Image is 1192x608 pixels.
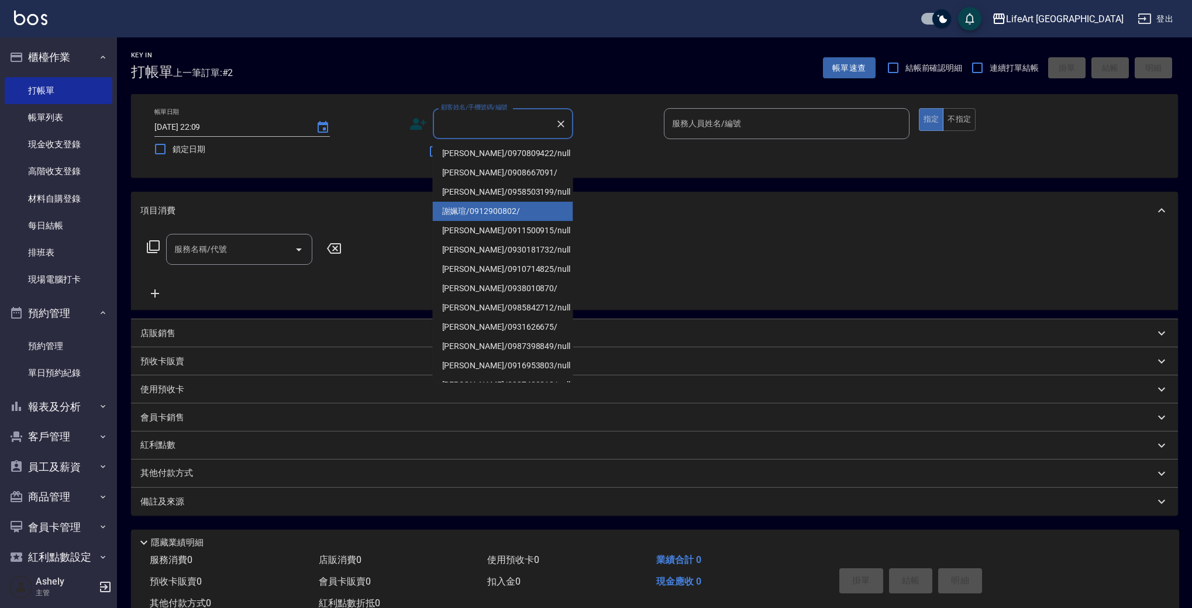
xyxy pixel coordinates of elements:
li: [PERSON_NAME]/0908667091/ [433,163,573,182]
a: 打帳單 [5,77,112,104]
label: 帳單日期 [154,108,179,116]
li: [PERSON_NAME]/0987398849/null [433,337,573,356]
button: 客戶管理 [5,422,112,452]
button: LifeArt [GEOGRAPHIC_DATA] [987,7,1128,31]
span: 店販消費 0 [319,554,361,565]
h5: Ashely [36,576,95,588]
li: 謝姵瑄/0912900802/ [433,202,573,221]
li: [PERSON_NAME]/0970809422/null [433,144,573,163]
div: 備註及來源 [131,488,1178,516]
span: 業績合計 0 [656,554,701,565]
li: [PERSON_NAME]/0916953803/null [433,356,573,375]
span: 現金應收 0 [656,576,701,587]
h2: Key In [131,51,173,59]
button: 不指定 [943,108,976,131]
a: 單日預約紀錄 [5,360,112,386]
span: 會員卡販賣 0 [319,576,371,587]
button: 登出 [1133,8,1178,30]
button: Open [290,240,308,259]
span: 使用預收卡 0 [487,554,539,565]
a: 排班表 [5,239,112,266]
span: 扣入金 0 [487,576,521,587]
button: 報表及分析 [5,392,112,422]
a: 帳單列表 [5,104,112,131]
p: 預收卡販賣 [140,355,184,368]
li: [PERSON_NAME]/0958503199/null [433,182,573,202]
button: 帳單速查 [823,57,876,79]
label: 顧客姓名/手機號碼/編號 [441,103,508,112]
li: [PERSON_NAME]/0910714825/null [433,260,573,279]
span: 服務消費 0 [150,554,192,565]
span: 上一筆訂單:#2 [173,65,233,80]
p: 使用預收卡 [140,384,184,396]
div: 店販銷售 [131,319,1178,347]
img: Person [9,575,33,599]
div: 項目消費 [131,192,1178,229]
button: save [958,7,981,30]
p: 會員卡銷售 [140,412,184,424]
div: 預收卡販賣 [131,347,1178,375]
button: 商品管理 [5,482,112,512]
button: 員工及薪資 [5,452,112,482]
a: 每日結帳 [5,212,112,239]
li: [PERSON_NAME]/0911500915/null [433,221,573,240]
button: Choose date, selected date is 2025-09-15 [309,113,337,141]
span: 預收卡販賣 0 [150,576,202,587]
p: 備註及來源 [140,496,184,508]
a: 預約管理 [5,333,112,360]
button: Clear [553,116,569,132]
li: [PERSON_NAME]/0930181732/null [433,240,573,260]
button: 櫃檯作業 [5,42,112,72]
li: [PERSON_NAME]/0938010870/ [433,279,573,298]
p: 主管 [36,588,95,598]
p: 項目消費 [140,205,175,217]
span: 鎖定日期 [173,143,205,156]
button: 預約管理 [5,298,112,329]
li: [PERSON_NAME]/0987420310/null [433,375,573,395]
li: [PERSON_NAME]/0985842712/null [433,298,573,317]
div: 其他付款方式 [131,460,1178,488]
input: YYYY/MM/DD hh:mm [154,118,304,137]
a: 現金收支登錄 [5,131,112,158]
h3: 打帳單 [131,64,173,80]
p: 店販銷售 [140,327,175,340]
img: Logo [14,11,47,25]
p: 其他付款方式 [140,467,199,480]
span: 連續打單結帳 [990,62,1039,74]
a: 高階收支登錄 [5,158,112,185]
div: 使用預收卡 [131,375,1178,403]
div: 會員卡銷售 [131,403,1178,431]
p: 紅利點數 [140,439,181,452]
button: 指定 [919,108,944,131]
div: 紅利點數 [131,431,1178,460]
span: 結帳前確認明細 [905,62,963,74]
a: 材料自購登錄 [5,185,112,212]
button: 會員卡管理 [5,512,112,543]
a: 現場電腦打卡 [5,266,112,293]
p: 隱藏業績明細 [151,537,204,549]
button: 紅利點數設定 [5,542,112,572]
div: LifeArt [GEOGRAPHIC_DATA] [1006,12,1124,26]
li: [PERSON_NAME]/0931626675/ [433,317,573,337]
